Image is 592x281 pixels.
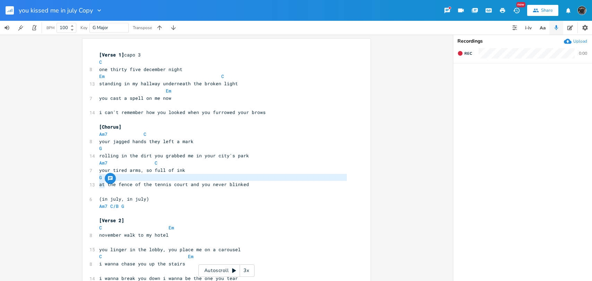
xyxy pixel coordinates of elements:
[99,225,102,231] span: C
[93,25,108,31] span: G Major
[464,51,472,56] span: Rec
[80,26,87,30] div: Key
[541,7,553,14] div: Share
[99,160,108,166] span: Am7
[457,39,588,44] div: Recordings
[133,26,152,30] div: Transpose
[155,160,157,166] span: C
[579,51,587,55] div: 0:00
[99,131,108,137] span: Am7
[19,7,93,14] span: you kissed me in july Copy
[99,261,185,267] span: i wanna chase you up the stairs
[99,174,102,181] span: G
[99,109,266,115] span: i can't remember how you looked when you furrowed your brows
[188,253,194,260] span: Em
[99,59,102,65] span: C
[99,246,241,253] span: you linger in the lobby, you place me on a carousel
[99,138,194,144] span: your jagged hands they left a mark
[99,95,171,101] span: you cast a spell on me now
[509,4,523,17] button: New
[99,232,169,238] span: november walk to my hotel
[198,264,255,277] div: Autoscroll
[99,80,238,87] span: standing in my hallway underneath the broken light
[99,73,105,79] span: Em
[527,5,558,16] button: Share
[99,52,141,58] span: capo 3
[221,73,224,79] span: C
[99,253,102,260] span: C
[169,225,174,231] span: Em
[144,131,146,137] span: C
[455,48,475,59] button: Rec
[99,181,249,187] span: at the fence of the tennis court and you never blinked
[110,203,119,209] span: C/B
[99,152,249,159] span: rolling in the dirt you grabbed me in your city's park
[564,37,587,45] button: Upload
[516,2,525,7] div: New
[99,145,102,151] span: G
[577,6,586,15] img: August Tyler Gallant
[99,66,182,72] span: one thirty five december night
[166,88,171,94] span: Em
[99,167,185,173] span: your tired arms, so full of ink
[99,196,149,202] span: (in july, in july)
[99,52,124,58] span: [Verse 1]
[121,203,124,209] span: G
[46,26,54,30] div: BPM
[573,38,587,44] div: Upload
[99,124,121,130] span: [Chorus]
[99,217,124,223] span: [Verse 2]
[240,264,252,277] div: 3x
[99,203,108,209] span: Am7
